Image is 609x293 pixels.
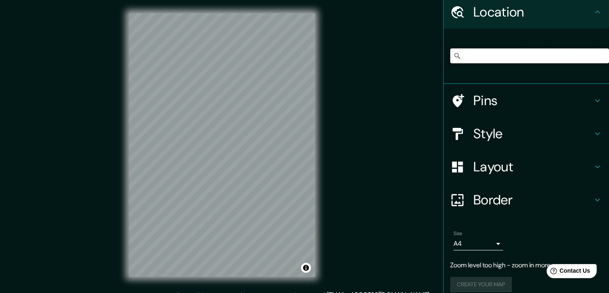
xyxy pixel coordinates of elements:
iframe: Help widget launcher [535,261,600,284]
h4: Style [473,125,592,142]
input: Pick your city or area [450,48,609,63]
h4: Border [473,192,592,208]
h4: Layout [473,159,592,175]
div: Border [444,183,609,216]
canvas: Map [129,13,315,277]
label: Size [454,230,462,237]
p: Zoom level too high - zoom in more [450,260,602,270]
div: A4 [454,237,503,250]
div: Style [444,117,609,150]
div: Layout [444,150,609,183]
button: Toggle attribution [301,263,311,273]
div: Pins [444,84,609,117]
h4: Pins [473,92,592,109]
h4: Location [473,4,592,20]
